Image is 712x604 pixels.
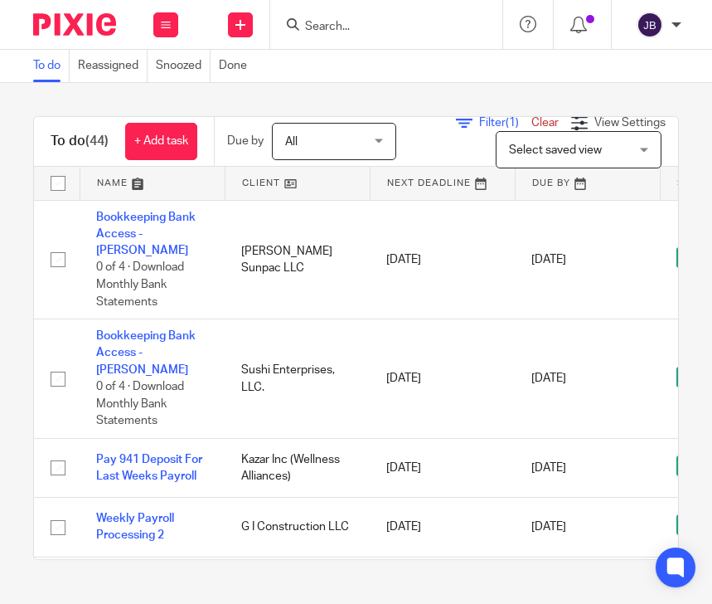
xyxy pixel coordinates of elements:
[370,498,515,557] td: [DATE]
[125,123,197,160] a: + Add task
[227,133,264,149] p: Due by
[225,200,370,319] td: [PERSON_NAME] Sunpac LLC
[78,50,148,82] a: Reassigned
[156,50,211,82] a: Snoozed
[531,462,566,474] span: [DATE]
[637,12,663,38] img: svg%3E
[285,136,298,148] span: All
[225,438,370,497] td: Kazar Inc (Wellness Alliances)
[225,498,370,557] td: G I Construction LLC
[51,133,109,150] h1: To do
[370,438,515,497] td: [DATE]
[531,117,559,129] a: Clear
[33,50,70,82] a: To do
[219,50,255,82] a: Done
[531,373,566,384] span: [DATE]
[594,117,666,129] span: View Settings
[370,200,515,319] td: [DATE]
[509,144,602,156] span: Select saved view
[96,330,196,376] a: Bookkeeping Bank Access - [PERSON_NAME]
[370,319,515,439] td: [DATE]
[96,513,174,541] a: Weekly Payroll Processing 2
[531,254,566,265] span: [DATE]
[96,381,184,426] span: 0 of 4 · Download Monthly Bank Statements
[85,134,109,148] span: (44)
[96,212,196,257] a: Bookkeeping Bank Access - [PERSON_NAME]
[33,13,116,36] img: Pixie
[531,521,566,533] span: [DATE]
[303,20,453,35] input: Search
[225,319,370,439] td: Sushi Enterprises, LLC.
[96,454,202,482] a: Pay 941 Deposit For Last Weeks Payroll
[506,117,519,129] span: (1)
[96,262,184,308] span: 0 of 4 · Download Monthly Bank Statements
[479,117,531,129] span: Filter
